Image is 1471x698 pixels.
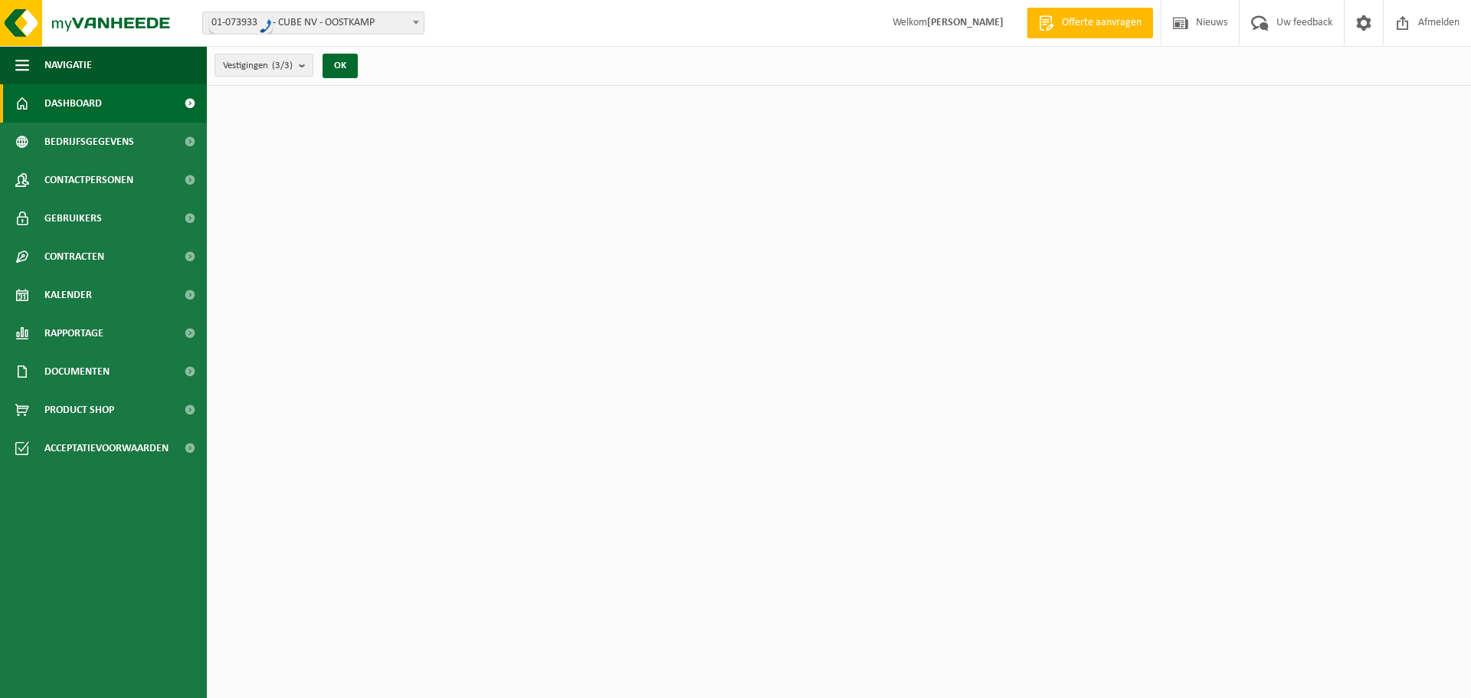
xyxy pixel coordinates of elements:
[44,123,134,161] span: Bedrijfsgegevens
[1058,15,1145,31] span: Offerte aanvragen
[272,61,293,70] count: (3/3)
[44,276,92,314] span: Kalender
[203,12,424,34] span: 01-073933 - CUBE NV - OOSTKAMP
[44,314,103,352] span: Rapportage
[223,54,293,77] span: Vestigingen
[44,391,114,429] span: Product Shop
[44,199,102,238] span: Gebruikers
[202,11,424,34] span: 01-073933 - CUBE NV - OOSTKAMP
[927,17,1004,28] strong: [PERSON_NAME]
[260,19,272,33] img: hfpfyWBK5wQHBAGPgDf9c6qAYOxxMAAAAASUVORK5CYII=
[44,429,169,467] span: Acceptatievoorwaarden
[323,54,358,78] button: OK
[44,84,102,123] span: Dashboard
[215,54,313,77] button: Vestigingen(3/3)
[44,238,104,276] span: Contracten
[44,352,110,391] span: Documenten
[1027,8,1153,38] a: Offerte aanvragen
[209,12,273,34] div: Call: 01-073933
[44,161,133,199] span: Contactpersonen
[44,46,92,84] span: Navigatie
